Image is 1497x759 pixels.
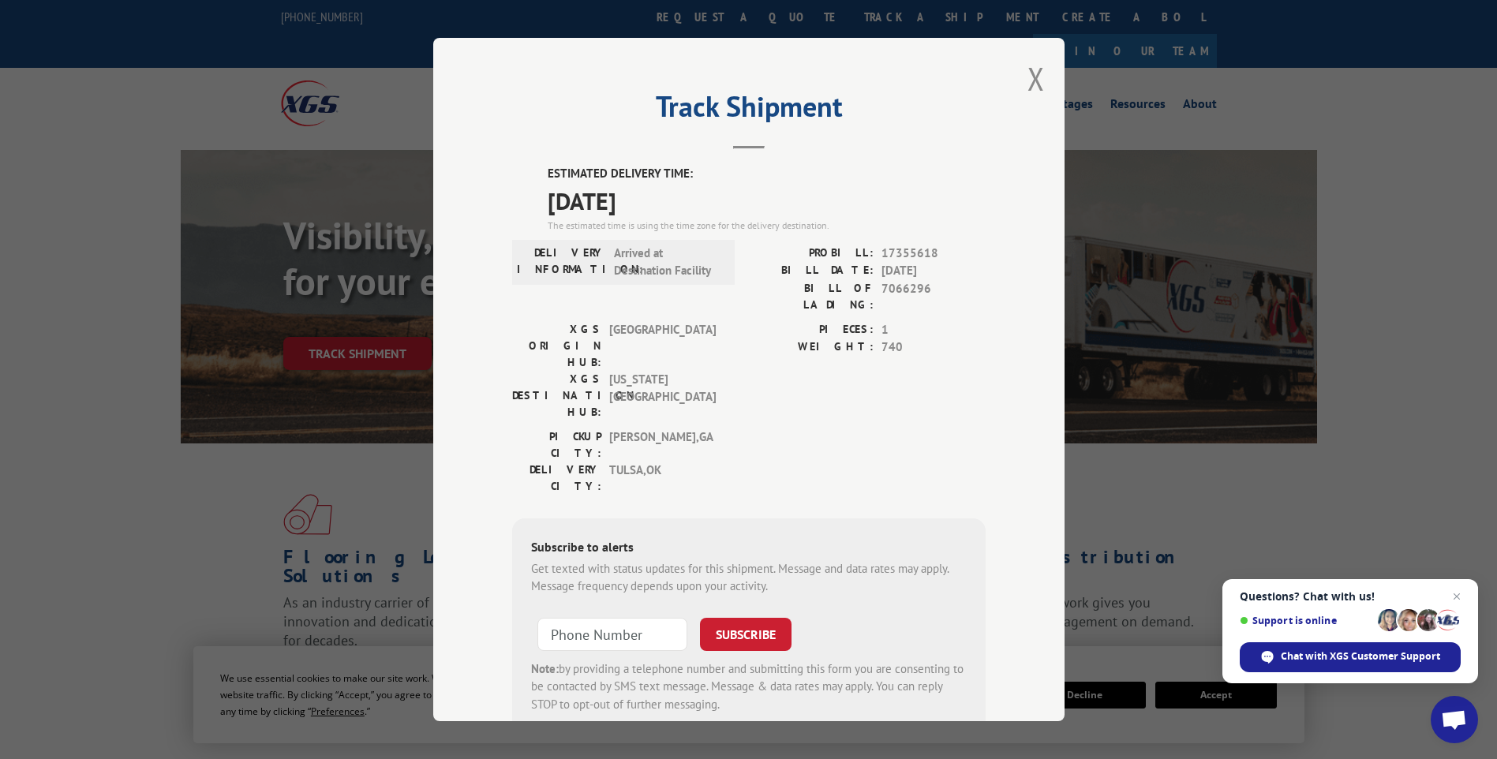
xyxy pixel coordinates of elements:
div: by providing a telephone number and submitting this form you are consenting to be contacted by SM... [531,660,967,714]
h2: Track Shipment [512,95,986,125]
div: The estimated time is using the time zone for the delivery destination. [548,219,986,233]
button: SUBSCRIBE [700,618,792,651]
span: Chat with XGS Customer Support [1281,649,1440,664]
input: Phone Number [537,618,687,651]
label: PIECES: [749,321,874,339]
span: Questions? Chat with us! [1240,590,1461,603]
span: 17355618 [881,245,986,263]
label: DELIVERY CITY: [512,462,601,495]
label: BILL DATE: [749,262,874,280]
button: Close modal [1027,58,1045,99]
span: 1 [881,321,986,339]
div: Chat with XGS Customer Support [1240,642,1461,672]
label: ESTIMATED DELIVERY TIME: [548,165,986,183]
span: Close chat [1447,587,1466,606]
label: XGS DESTINATION HUB: [512,371,601,421]
div: Open chat [1431,696,1478,743]
strong: Note: [531,661,559,676]
span: [PERSON_NAME] , GA [609,428,716,462]
span: [DATE] [548,183,986,219]
label: PROBILL: [749,245,874,263]
span: [US_STATE][GEOGRAPHIC_DATA] [609,371,716,421]
label: PICKUP CITY: [512,428,601,462]
label: WEIGHT: [749,338,874,357]
label: XGS ORIGIN HUB: [512,321,601,371]
span: TULSA , OK [609,462,716,495]
div: Subscribe to alerts [531,537,967,560]
span: 7066296 [881,280,986,313]
span: 740 [881,338,986,357]
span: [DATE] [881,262,986,280]
span: Support is online [1240,615,1372,626]
label: DELIVERY INFORMATION: [517,245,606,280]
span: Arrived at Destination Facility [614,245,720,280]
label: BILL OF LADING: [749,280,874,313]
span: [GEOGRAPHIC_DATA] [609,321,716,371]
div: Get texted with status updates for this shipment. Message and data rates may apply. Message frequ... [531,560,967,596]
